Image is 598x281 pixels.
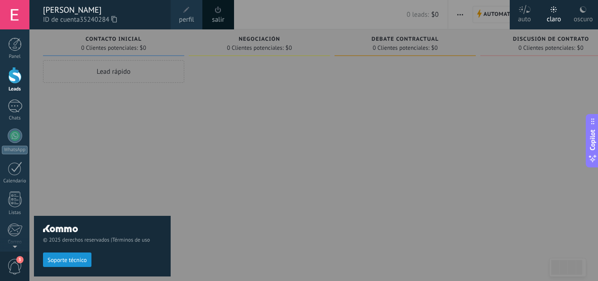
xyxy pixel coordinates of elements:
[43,5,162,15] div: [PERSON_NAME]
[48,257,87,263] span: Soporte técnico
[43,252,91,267] button: Soporte técnico
[212,15,224,25] a: salir
[16,256,24,263] span: 3
[547,6,561,29] div: claro
[179,15,194,25] span: perfil
[2,54,28,60] div: Panel
[112,237,150,243] a: Términos de uso
[588,129,597,150] span: Copilot
[518,6,531,29] div: auto
[574,6,593,29] div: oscuro
[2,146,28,154] div: WhatsApp
[80,15,117,25] span: 35240284
[43,15,162,25] span: ID de cuenta
[2,86,28,92] div: Leads
[43,256,91,263] a: Soporte técnico
[2,115,28,121] div: Chats
[2,210,28,216] div: Listas
[2,178,28,184] div: Calendario
[43,237,162,243] span: © 2025 derechos reservados |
